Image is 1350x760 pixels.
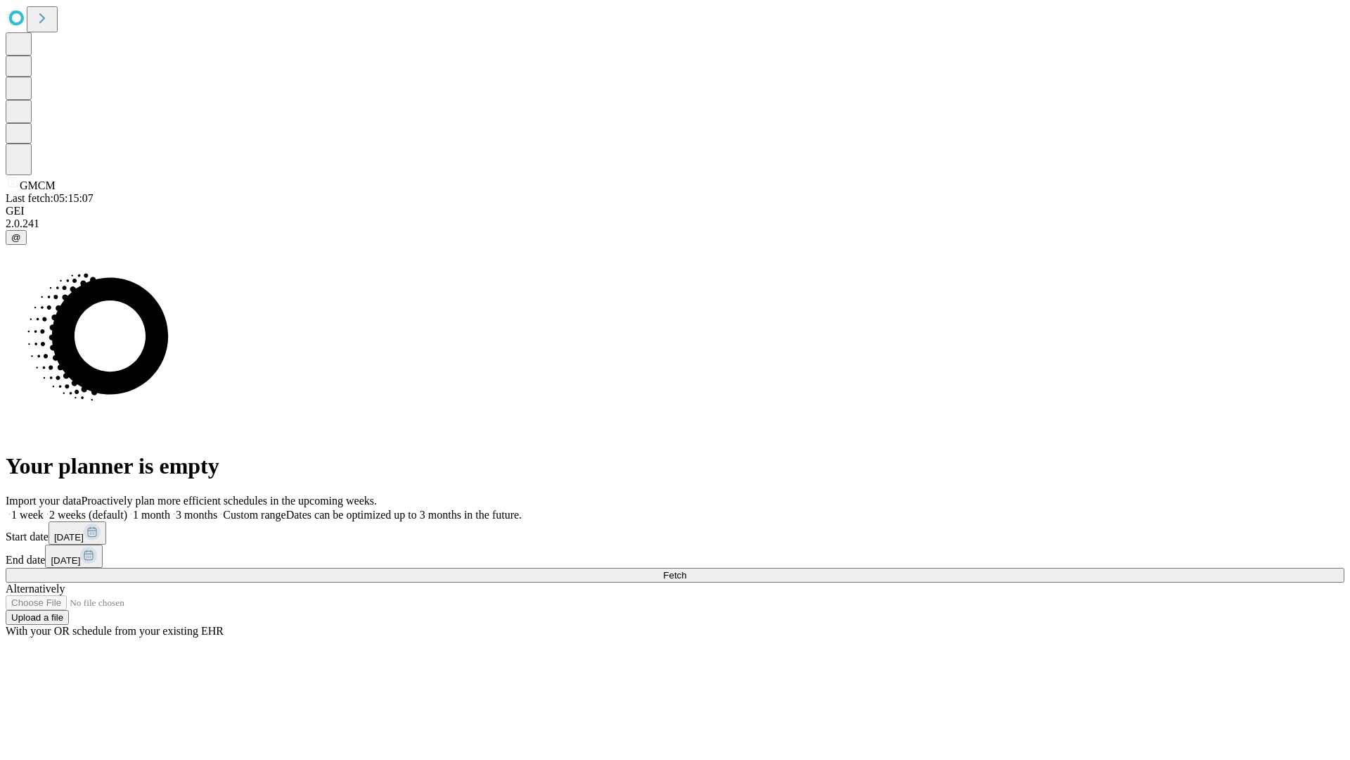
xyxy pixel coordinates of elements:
[286,509,522,521] span: Dates can be optimized up to 3 months in the future.
[6,545,1344,568] div: End date
[6,521,1344,545] div: Start date
[6,217,1344,230] div: 2.0.241
[51,555,80,566] span: [DATE]
[45,545,103,568] button: [DATE]
[11,509,44,521] span: 1 week
[20,179,56,191] span: GMCM
[82,495,377,507] span: Proactively plan more efficient schedules in the upcoming weeks.
[6,230,27,245] button: @
[6,453,1344,479] h1: Your planner is empty
[6,610,69,625] button: Upload a file
[6,583,65,595] span: Alternatively
[663,570,686,581] span: Fetch
[133,509,170,521] span: 1 month
[6,205,1344,217] div: GEI
[6,192,94,204] span: Last fetch: 05:15:07
[223,509,285,521] span: Custom range
[11,232,21,243] span: @
[6,625,224,637] span: With your OR schedule from your existing EHR
[6,495,82,507] span: Import your data
[54,532,84,543] span: [DATE]
[6,568,1344,583] button: Fetch
[49,521,106,545] button: [DATE]
[176,509,217,521] span: 3 months
[49,509,127,521] span: 2 weeks (default)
